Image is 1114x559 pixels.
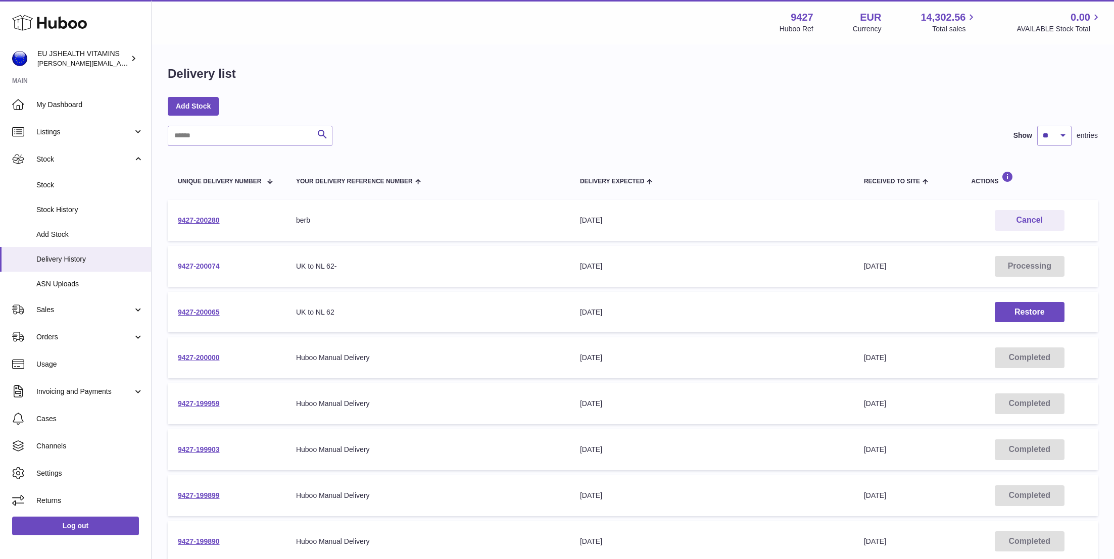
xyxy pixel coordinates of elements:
a: 9427-199903 [178,445,220,453]
span: [DATE] [864,445,886,453]
span: Usage [36,360,143,369]
a: 9427-200280 [178,216,220,224]
span: Stock [36,180,143,190]
img: laura@jessicasepel.com [12,51,27,66]
a: 9427-199959 [178,399,220,408]
h1: Delivery list [168,66,236,82]
div: [DATE] [580,308,844,317]
span: [DATE] [864,353,886,362]
span: Add Stock [36,230,143,239]
a: 9427-199890 [178,537,220,545]
a: Log out [12,517,139,535]
span: Orders [36,332,133,342]
button: Restore [995,302,1064,323]
span: 0.00 [1071,11,1090,24]
button: Cancel [995,210,1064,231]
div: UK to NL 62 [296,308,560,317]
div: [DATE] [580,491,844,500]
span: [DATE] [864,262,886,270]
label: Show [1013,131,1032,140]
span: [PERSON_NAME][EMAIL_ADDRESS][DOMAIN_NAME] [37,59,203,67]
div: UK to NL 62- [296,262,560,271]
div: Huboo Manual Delivery [296,399,560,409]
div: Huboo Manual Delivery [296,445,560,454]
div: [DATE] [580,262,844,271]
span: Stock History [36,205,143,215]
a: 9427-200065 [178,308,220,316]
strong: EUR [860,11,881,24]
span: [DATE] [864,491,886,499]
div: Huboo Manual Delivery [296,491,560,500]
span: My Dashboard [36,100,143,110]
div: EU JSHEALTH VITAMINS [37,49,128,68]
span: [DATE] [864,399,886,408]
div: Actions [972,171,1088,185]
div: berb [296,216,560,225]
span: entries [1077,131,1098,140]
a: 9427-199899 [178,491,220,499]
a: Add Stock [168,97,219,115]
span: Sales [36,305,133,315]
span: Cases [36,414,143,424]
a: 9427-200074 [178,262,220,270]
span: Returns [36,496,143,505]
span: Delivery History [36,255,143,264]
span: Channels [36,441,143,451]
span: Received to Site [864,178,920,185]
div: [DATE] [580,216,844,225]
div: Huboo Manual Delivery [296,353,560,363]
span: Total sales [932,24,977,34]
span: Stock [36,155,133,164]
span: Settings [36,469,143,478]
div: [DATE] [580,353,844,363]
a: 14,302.56 Total sales [921,11,977,34]
div: [DATE] [580,399,844,409]
span: [DATE] [864,537,886,545]
span: ASN Uploads [36,279,143,289]
span: Invoicing and Payments [36,387,133,396]
div: Huboo Manual Delivery [296,537,560,546]
div: [DATE] [580,537,844,546]
a: 9427-200000 [178,353,220,362]
span: AVAILABLE Stock Total [1016,24,1102,34]
span: 14,302.56 [921,11,965,24]
div: Huboo Ref [780,24,813,34]
div: Currency [853,24,882,34]
a: 0.00 AVAILABLE Stock Total [1016,11,1102,34]
span: Your Delivery Reference Number [296,178,413,185]
span: Unique Delivery Number [178,178,261,185]
div: [DATE] [580,445,844,454]
span: Listings [36,127,133,137]
strong: 9427 [791,11,813,24]
span: Delivery Expected [580,178,644,185]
